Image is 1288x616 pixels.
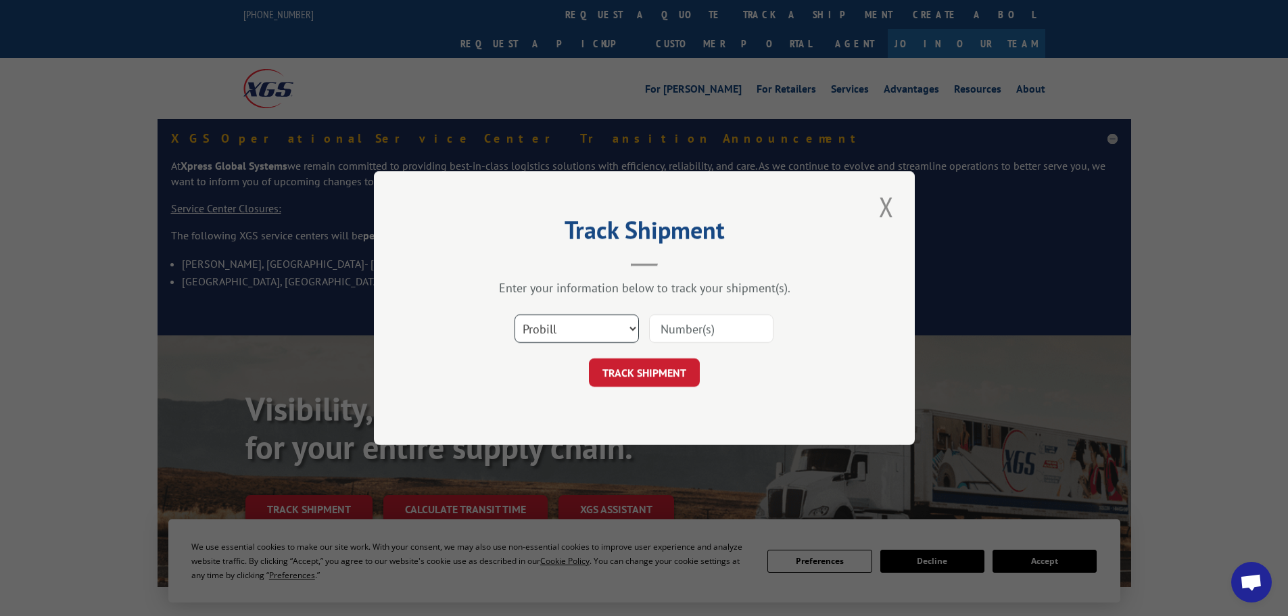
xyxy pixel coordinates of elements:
[442,220,847,246] h2: Track Shipment
[875,188,898,225] button: Close modal
[1231,562,1272,602] a: Open chat
[589,358,700,387] button: TRACK SHIPMENT
[442,280,847,295] div: Enter your information below to track your shipment(s).
[649,314,773,343] input: Number(s)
